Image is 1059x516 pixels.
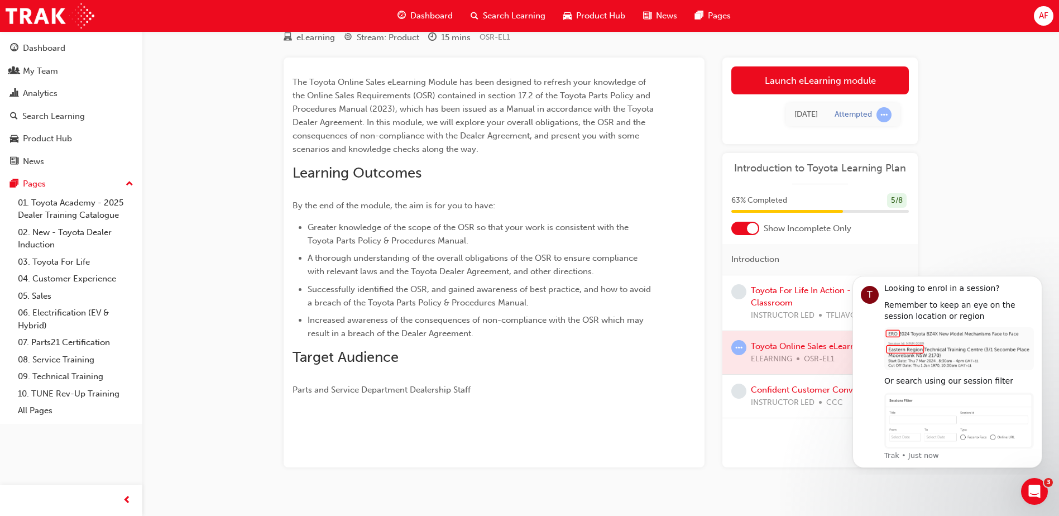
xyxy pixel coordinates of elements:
[751,285,878,308] a: Toyota For Life In Action - Virtual Classroom
[826,309,856,322] span: TFLIAVC
[13,254,138,271] a: 03. Toyota For Life
[293,348,399,366] span: Target Audience
[13,194,138,224] a: 01. Toyota Academy - 2025 Dealer Training Catalogue
[10,179,18,189] span: pages-icon
[344,33,352,43] span: target-icon
[13,270,138,288] a: 04. Customer Experience
[634,4,686,27] a: news-iconNews
[686,4,740,27] a: pages-iconPages
[4,61,138,82] a: My Team
[876,107,892,122] span: learningRecordVerb_ATTEMPT-icon
[23,178,46,190] div: Pages
[13,224,138,254] a: 02. New - Toyota Dealer Induction
[483,9,545,22] span: Search Learning
[13,334,138,351] a: 07. Parts21 Certification
[751,309,814,322] span: INSTRUCTOR LED
[397,9,406,23] span: guage-icon
[13,402,138,419] a: All Pages
[10,157,18,167] span: news-icon
[708,9,731,22] span: Pages
[10,44,18,54] span: guage-icon
[284,31,335,45] div: Type
[1034,6,1053,26] button: AF
[835,109,872,120] div: Attempted
[695,9,703,23] span: pages-icon
[10,89,18,99] span: chart-icon
[123,494,131,508] span: prev-icon
[308,222,631,246] span: Greater knowledge of the scope of the OSR so that your work is consistent with the Toyota Parts P...
[731,253,779,266] span: Introduction
[293,164,421,181] span: Learning Outcomes
[441,31,471,44] div: 15 mins
[308,253,640,276] span: A thorough understanding of the overall obligations of the OSR to ensure compliance with relevant...
[410,9,453,22] span: Dashboard
[751,385,888,395] a: Confident Customer Conversations
[10,134,18,144] span: car-icon
[480,32,510,42] span: Learning resource code
[22,110,85,123] div: Search Learning
[23,132,72,145] div: Product Hub
[731,66,909,94] a: Launch eLearning module
[4,151,138,172] a: News
[23,155,44,168] div: News
[13,304,138,334] a: 06. Electrification (EV & Hybrid)
[23,42,65,55] div: Dashboard
[1039,9,1048,22] span: AF
[23,87,57,100] div: Analytics
[554,4,634,27] a: car-iconProduct Hub
[4,106,138,127] a: Search Learning
[344,31,419,45] div: Stream
[308,315,646,338] span: Increased awareness of the consequences of non-compliance with the OSR which may result in a brea...
[643,9,651,23] span: news-icon
[4,38,138,59] a: Dashboard
[656,9,677,22] span: News
[887,193,907,208] div: 5 / 8
[4,174,138,194] button: Pages
[4,36,138,174] button: DashboardMy TeamAnalyticsSearch LearningProduct HubNews
[13,351,138,369] a: 08. Service Training
[764,222,851,235] span: Show Incomplete Only
[563,9,572,23] span: car-icon
[794,108,818,121] div: Sat Sep 13 2025 09:36:54 GMT+1000 (Australian Eastern Standard Time)
[1021,478,1048,505] iframe: Intercom live chat
[731,194,787,207] span: 63 % Completed
[471,9,478,23] span: search-icon
[293,200,495,211] span: By the end of the module, the aim is for you to have:
[308,284,653,308] span: Successfully identified the OSR, and gained awareness of best practice, and how to avoid a breach...
[10,66,18,77] span: people-icon
[23,65,58,78] div: My Team
[284,33,292,43] span: learningResourceType_ELEARNING-icon
[6,3,94,28] img: Trak
[751,396,814,409] span: INSTRUCTOR LED
[13,385,138,403] a: 10. TUNE Rev-Up Training
[731,284,746,299] span: learningRecordVerb_NONE-icon
[428,33,437,43] span: clock-icon
[4,83,138,104] a: Analytics
[357,31,419,44] div: Stream: Product
[428,31,471,45] div: Duration
[126,177,133,192] span: up-icon
[731,340,746,355] span: learningRecordVerb_ATTEMPT-icon
[296,31,335,44] div: eLearning
[462,4,554,27] a: search-iconSearch Learning
[10,112,18,122] span: search-icon
[13,368,138,385] a: 09. Technical Training
[826,396,843,409] span: CCC
[293,385,471,395] span: Parts and Service Department Dealership Staff
[4,128,138,149] a: Product Hub
[576,9,625,22] span: Product Hub
[1044,478,1053,487] span: 3
[731,162,909,175] a: Introduction to Toyota Learning Plan
[731,384,746,399] span: learningRecordVerb_NONE-icon
[836,266,1059,475] iframe: Intercom notifications message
